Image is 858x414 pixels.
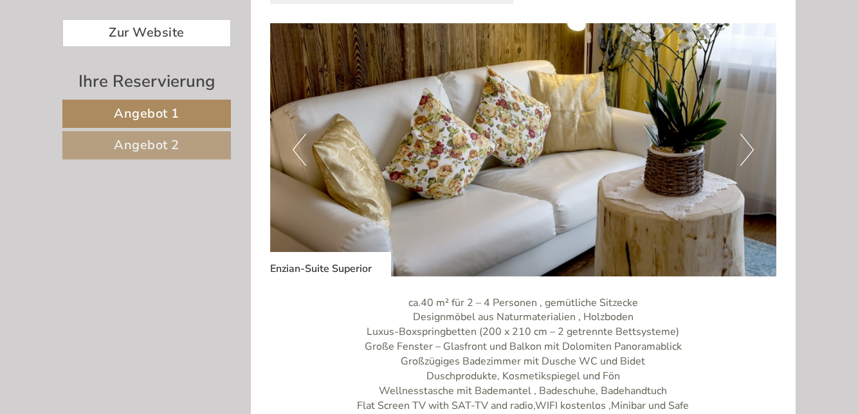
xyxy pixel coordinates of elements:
div: Enzian-Suite Superior [270,252,391,276]
button: Next [740,134,754,166]
button: Previous [293,134,306,166]
span: Angebot 2 [114,136,179,154]
div: Ihre Reservierung [62,69,231,93]
span: Angebot 1 [114,105,179,122]
img: image [270,23,777,276]
a: Zur Website [62,19,231,47]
